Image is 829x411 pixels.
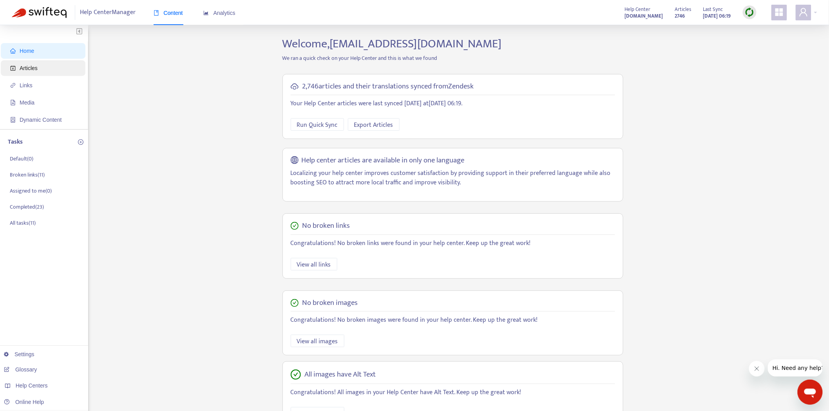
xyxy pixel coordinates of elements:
[10,83,16,88] span: link
[625,11,663,20] a: [DOMAIN_NAME]
[10,219,36,227] p: All tasks ( 11 )
[10,100,16,105] span: file-image
[10,171,45,179] p: Broken links ( 11 )
[291,156,299,165] span: global
[20,48,34,54] span: Home
[625,5,651,14] span: Help Center
[354,120,393,130] span: Export Articles
[20,117,62,123] span: Dynamic Content
[291,83,299,90] span: cloud-sync
[10,65,16,71] span: account-book
[10,155,33,163] p: Default ( 0 )
[10,117,16,123] span: container
[282,34,502,54] span: Welcome, [EMAIL_ADDRESS][DOMAIN_NAME]
[203,10,235,16] span: Analytics
[291,239,615,248] p: Congratulations! No broken links were found in your help center. Keep up the great work!
[20,65,38,71] span: Articles
[291,388,615,397] p: Congratulations! All images in your Help Center have Alt Text. Keep up the great work!
[675,5,691,14] span: Articles
[799,7,808,17] span: user
[297,260,331,270] span: View all links
[291,335,344,347] button: View all images
[768,359,823,377] iframe: Message from company
[20,99,34,106] span: Media
[291,258,337,270] button: View all links
[745,7,755,17] img: sync.dc5367851b00ba804db3.png
[297,120,338,130] span: Run Quick Sync
[4,366,37,373] a: Glossary
[78,139,83,145] span: plus-circle
[675,12,685,20] strong: 2746
[291,315,615,325] p: Congratulations! No broken images were found in your help center. Keep up the great work!
[798,380,823,405] iframe: Button to launch messaging window
[8,137,23,147] p: Tasks
[302,82,474,91] h5: 2,746 articles and their translations synced from Zendesk
[305,370,376,379] h5: All images have Alt Text
[291,222,299,230] span: check-circle
[625,12,663,20] strong: [DOMAIN_NAME]
[80,5,136,20] span: Help Center Manager
[154,10,183,16] span: Content
[291,370,301,380] span: check-circle
[277,54,629,62] p: We ran a quick check on your Help Center and this is what we found
[291,99,615,108] p: Your Help Center articles were last synced [DATE] at [DATE] 06:19 .
[16,382,48,389] span: Help Centers
[297,337,338,346] span: View all images
[20,82,33,88] span: Links
[203,10,209,16] span: area-chart
[4,351,34,357] a: Settings
[302,299,358,308] h5: No broken images
[10,48,16,54] span: home
[291,169,615,187] p: Localizing your help center improves customer satisfaction by providing support in their preferre...
[5,5,56,12] span: Hi. Need any help?
[10,203,44,211] p: Completed ( 23 )
[348,118,400,131] button: Export Articles
[291,118,344,131] button: Run Quick Sync
[10,187,52,195] p: Assigned to me ( 0 )
[12,7,67,18] img: Swifteq
[703,5,723,14] span: Last Sync
[4,399,44,405] a: Online Help
[749,361,765,377] iframe: Close message
[302,222,350,231] h5: No broken links
[154,10,159,16] span: book
[291,299,299,307] span: check-circle
[775,7,784,17] span: appstore
[301,156,464,165] h5: Help center articles are available in only one language
[703,12,731,20] strong: [DATE] 06:19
